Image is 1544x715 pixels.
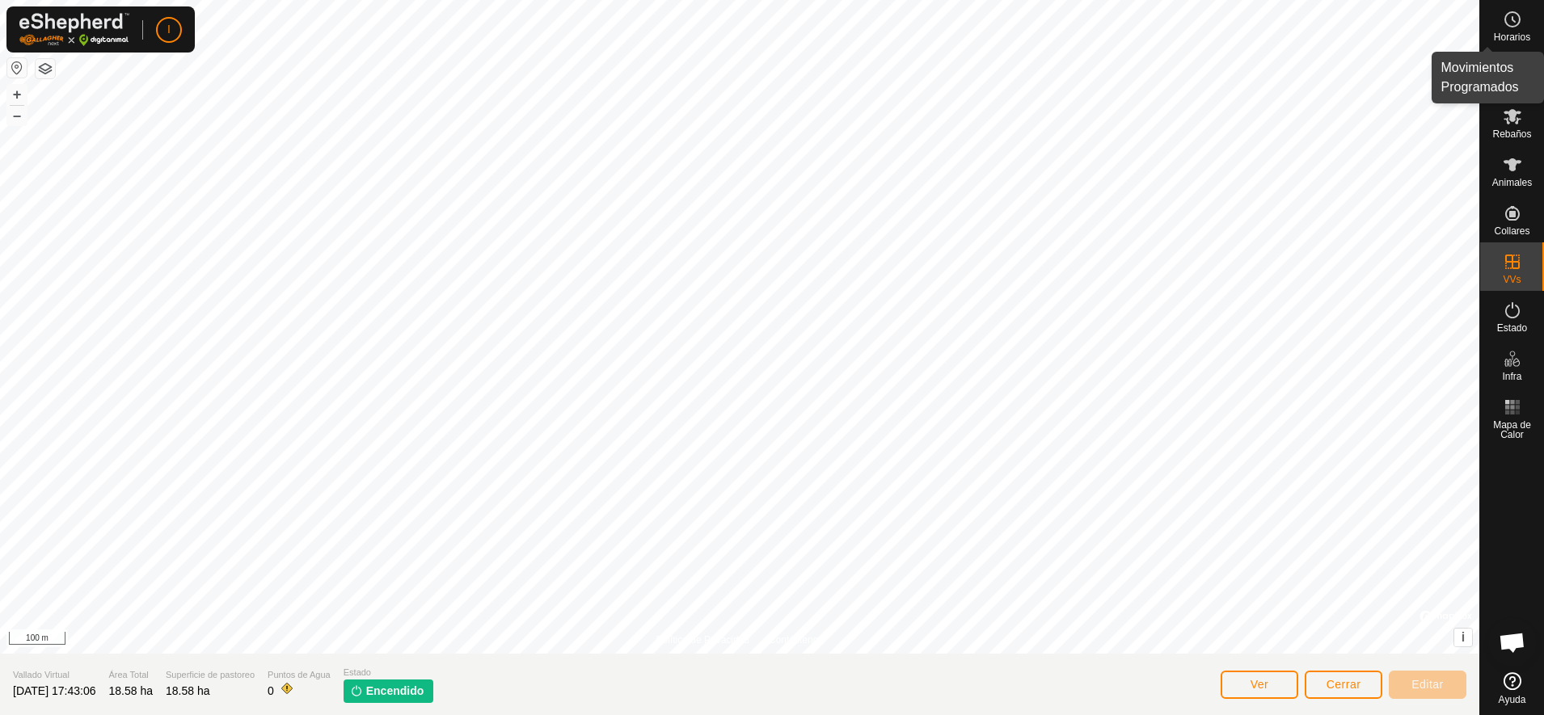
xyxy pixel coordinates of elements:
span: 18.58 ha [108,684,153,697]
button: Restablecer Mapa [7,58,27,78]
button: + [7,85,27,104]
a: Ayuda [1480,666,1544,711]
span: I [167,21,171,38]
button: i [1454,629,1472,646]
span: Ayuda [1499,695,1526,704]
span: Editar [1411,678,1444,691]
span: 18.58 ha [166,684,210,697]
span: Cerrar [1327,678,1361,691]
img: encender [350,684,363,697]
span: Vallado Virtual [13,668,95,682]
span: Superficie de pastoreo [166,668,255,682]
span: VVs [1503,275,1521,284]
button: – [7,106,27,125]
button: Editar [1389,671,1466,699]
span: Ver [1251,678,1269,691]
span: Infra [1502,372,1521,381]
span: Horarios [1494,32,1530,42]
span: Collares [1494,226,1529,236]
span: i [1462,630,1465,644]
span: Puntos de Agua [268,668,331,682]
span: [DATE] 17:43:06 [13,684,95,697]
button: Capas del Mapa [36,59,55,78]
span: Encendido [366,683,424,700]
span: Área Total [108,668,153,682]
button: Cerrar [1305,671,1382,699]
span: Rebaños [1492,129,1531,139]
span: 0 [268,684,274,697]
span: Estado [1497,323,1527,333]
span: Animales [1492,178,1532,187]
img: Logo Gallagher [19,13,129,46]
div: Chat abierto [1488,618,1537,667]
a: Contáctenos [769,633,823,647]
span: Alertas [1497,81,1527,90]
button: Ver [1221,671,1298,699]
span: Estado [344,666,434,679]
a: Política de Privacidad [656,633,749,647]
span: Mapa de Calor [1484,420,1540,440]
